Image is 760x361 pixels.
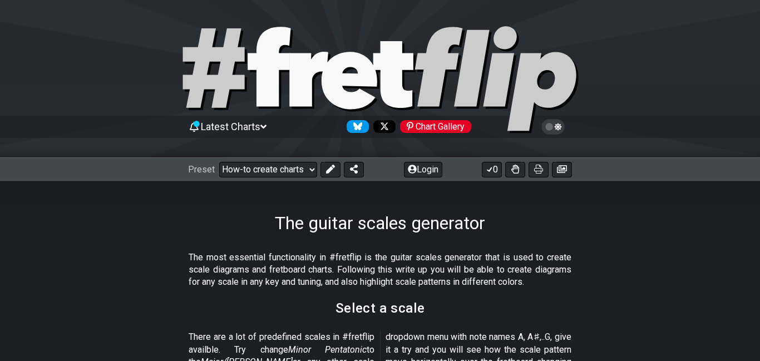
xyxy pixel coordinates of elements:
[288,344,367,355] em: Minor Pentatonic
[219,162,317,177] select: Preset
[369,120,396,133] a: Follow #fretflip at X
[342,120,369,133] a: Follow #fretflip at Bluesky
[344,162,364,177] button: Share Preset
[400,120,471,133] div: Chart Gallery
[335,302,425,314] h2: Select a scale
[188,164,215,175] span: Preset
[404,162,442,177] button: Login
[396,120,471,133] a: #fretflip at Pinterest
[320,162,340,177] button: Edit Preset
[275,212,485,234] h1: The guitar scales generator
[505,162,525,177] button: Toggle Dexterity for all fretkits
[482,162,502,177] button: 0
[552,162,572,177] button: Create image
[529,162,549,177] button: Print
[201,121,260,132] span: Latest Charts
[547,122,560,132] span: Toggle light / dark theme
[189,251,571,289] p: The most essential functionality in #fretflip is the guitar scales generator that is used to crea...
